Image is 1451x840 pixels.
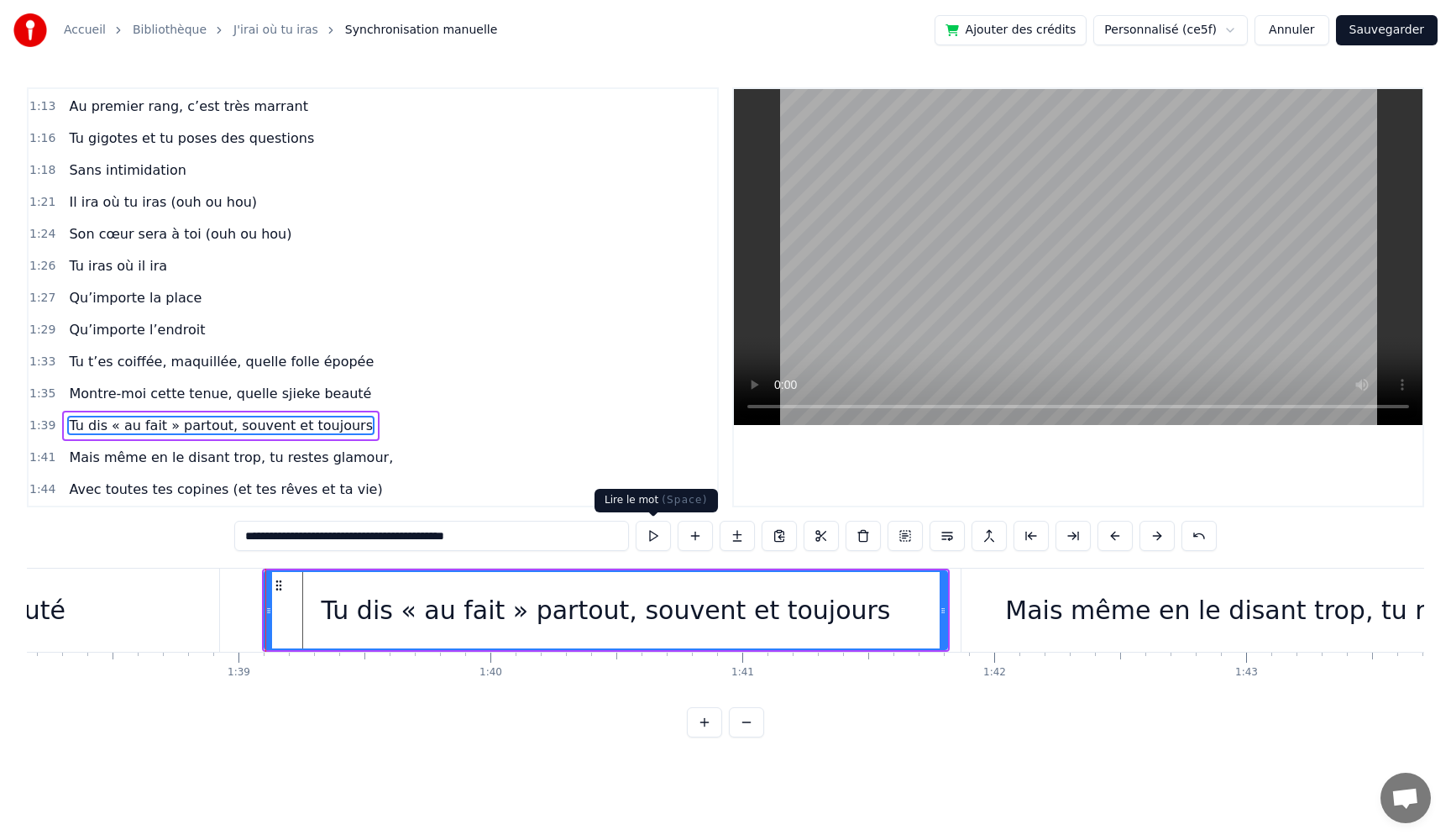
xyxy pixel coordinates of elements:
span: Son cœur sera à toi (ouh ou hou) [67,224,293,244]
span: 1:18 [29,162,55,179]
span: 1:13 [29,98,55,115]
span: Au premier rang, c’est très marrant [67,97,309,116]
span: Qu’importe l’endroit [67,320,207,339]
span: Tu iras où il ira [67,256,169,276]
div: Lire le mot [595,489,718,512]
div: 1:42 [983,666,1006,680]
span: Montre-moi cette tenue, quelle sjieke beauté [67,384,373,403]
span: Mais même en le disant trop, tu restes glamour, [67,448,395,467]
div: 1:41 [731,666,754,680]
div: 1:43 [1235,666,1258,680]
span: 1:33 [29,354,55,370]
span: 1:16 [29,130,55,147]
span: 1:39 [29,417,55,434]
span: 1:44 [29,481,55,498]
span: Il ira où tu iras (ouh ou hou) [67,192,259,212]
a: J'irai où tu iras [233,22,318,39]
span: Avec toutes tes copines (et tes rêves et ta vie) [67,480,384,499]
div: Tu dis « au fait » partout, souvent et toujours [322,591,891,629]
span: Tu dis « au fait » partout, souvent et toujours [67,416,375,435]
div: 1:40 [479,666,502,680]
span: ( Space ) [662,494,707,506]
a: Bibliothèque [133,22,207,39]
a: Ouvrir le chat [1380,773,1431,823]
span: 1:24 [29,226,55,243]
button: Annuler [1255,15,1328,45]
a: Accueil [64,22,106,39]
button: Sauvegarder [1336,15,1438,45]
button: Ajouter des crédits [935,15,1087,45]
div: 1:39 [228,666,250,680]
img: youka [13,13,47,47]
span: 1:21 [29,194,55,211]
span: Qu’importe la place [67,288,203,307]
span: Sans intimidation [67,160,187,180]
span: 1:35 [29,386,55,402]
span: 1:27 [29,290,55,307]
span: Tu gigotes et tu poses des questions [67,129,316,148]
span: 1:26 [29,258,55,275]
span: Synchronisation manuelle [345,22,498,39]
nav: breadcrumb [64,22,497,39]
span: Tu t’es coiffée, maquillée, quelle folle épopée [67,352,375,371]
span: 1:41 [29,449,55,466]
span: 1:29 [29,322,55,339]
